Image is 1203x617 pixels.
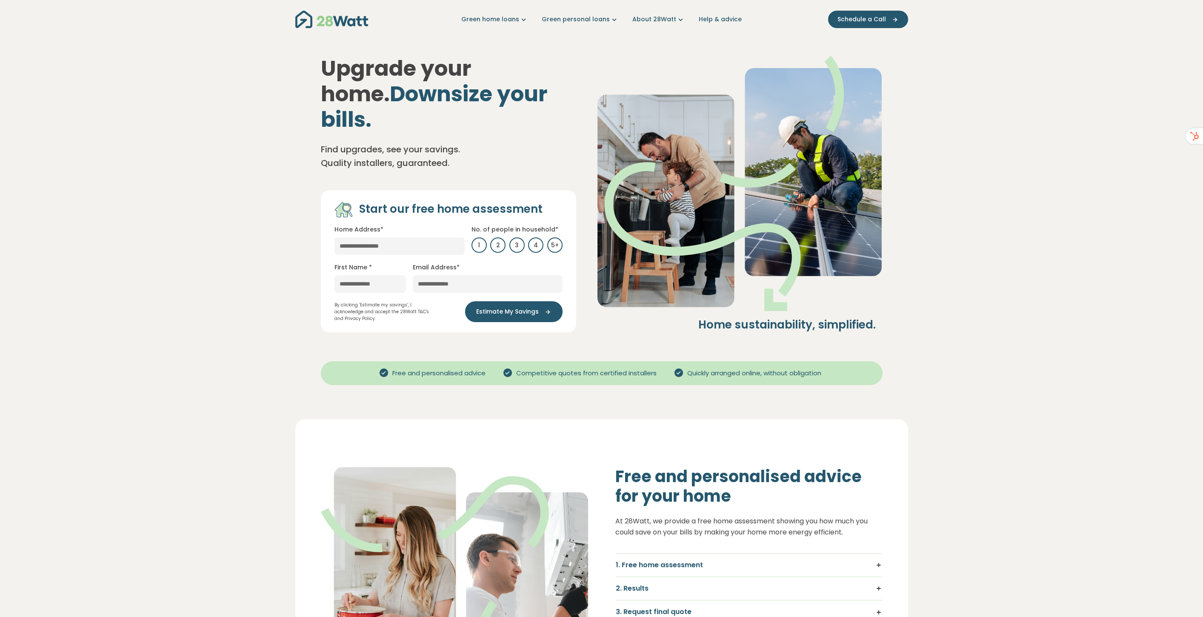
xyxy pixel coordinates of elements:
[699,15,742,24] a: Help & advice
[632,15,685,24] a: About 28Watt
[837,15,886,24] span: Schedule a Call
[334,302,438,322] p: By clicking ‘Estimate my savings’, I acknowledge and accept the 28Watt T&C's and Privacy Policy.
[547,237,563,253] label: 5+
[542,15,619,24] a: Green personal loans
[616,584,882,593] h5: 2. Results
[295,11,368,28] img: 28Watt
[476,307,539,316] span: Estimate My Savings
[528,237,543,253] label: 4
[597,318,876,332] h4: Home sustainability, simplified.
[295,9,908,30] nav: Main navigation
[828,11,908,28] button: Schedule a Call
[616,560,882,570] h5: 1. Free home assessment
[490,237,506,253] label: 2
[321,56,576,132] h1: Upgrade your home.
[471,237,487,253] label: 1
[471,225,558,234] label: No. of people in household*
[616,607,882,617] h5: 3. Request final quote
[334,225,383,234] label: Home Address*
[389,368,489,378] span: Free and personalised advice
[465,301,563,322] button: Estimate My Savings
[513,368,660,378] span: Competitive quotes from certified installers
[615,467,883,506] h2: Free and personalised advice for your home
[509,237,525,253] label: 3
[413,263,460,272] label: Email Address*
[615,516,883,537] p: At 28Watt, we provide a free home assessment showing you how much you could save on your bills by...
[321,79,548,134] span: Downsize your bills.
[321,143,491,170] p: Find upgrades, see your savings. Quality installers, guaranteed.
[461,15,528,24] a: Green home loans
[684,368,825,378] span: Quickly arranged online, without obligation
[334,263,372,272] label: First Name *
[359,202,543,217] h4: Start our free home assessment
[1160,576,1203,617] iframe: Chat Widget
